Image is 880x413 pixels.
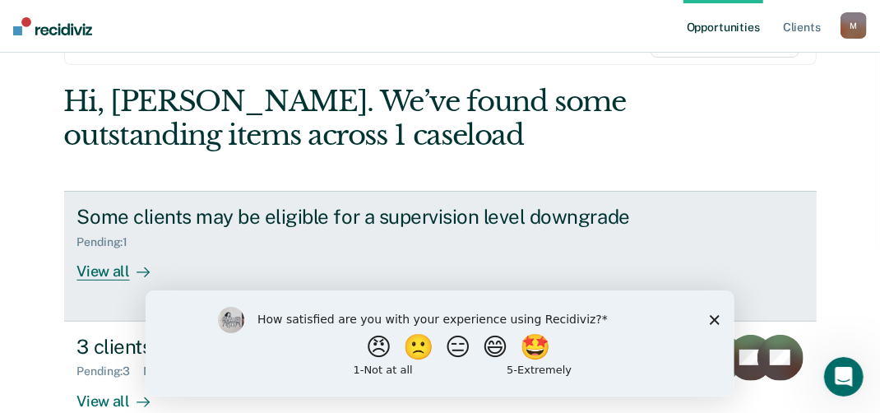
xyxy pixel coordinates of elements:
[77,249,169,281] div: View all
[77,235,141,249] div: Pending : 1
[77,364,144,378] div: Pending : 3
[824,357,864,397] iframe: Intercom live chat
[13,17,92,35] img: Recidiviz
[64,85,666,152] div: Hi, [PERSON_NAME]. We’ve found some outstanding items across 1 caseload
[146,290,734,397] iframe: Survey by Kim from Recidiviz
[64,191,817,321] a: Some clients may be eligible for a supervision level downgradePending:1View all
[841,12,867,39] button: M
[77,205,655,229] div: Some clients may be eligible for a supervision level downgrade
[77,335,655,359] div: 3 clients may be eligible for early discharge
[77,378,169,411] div: View all
[143,364,258,378] div: Marked Ineligible : 3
